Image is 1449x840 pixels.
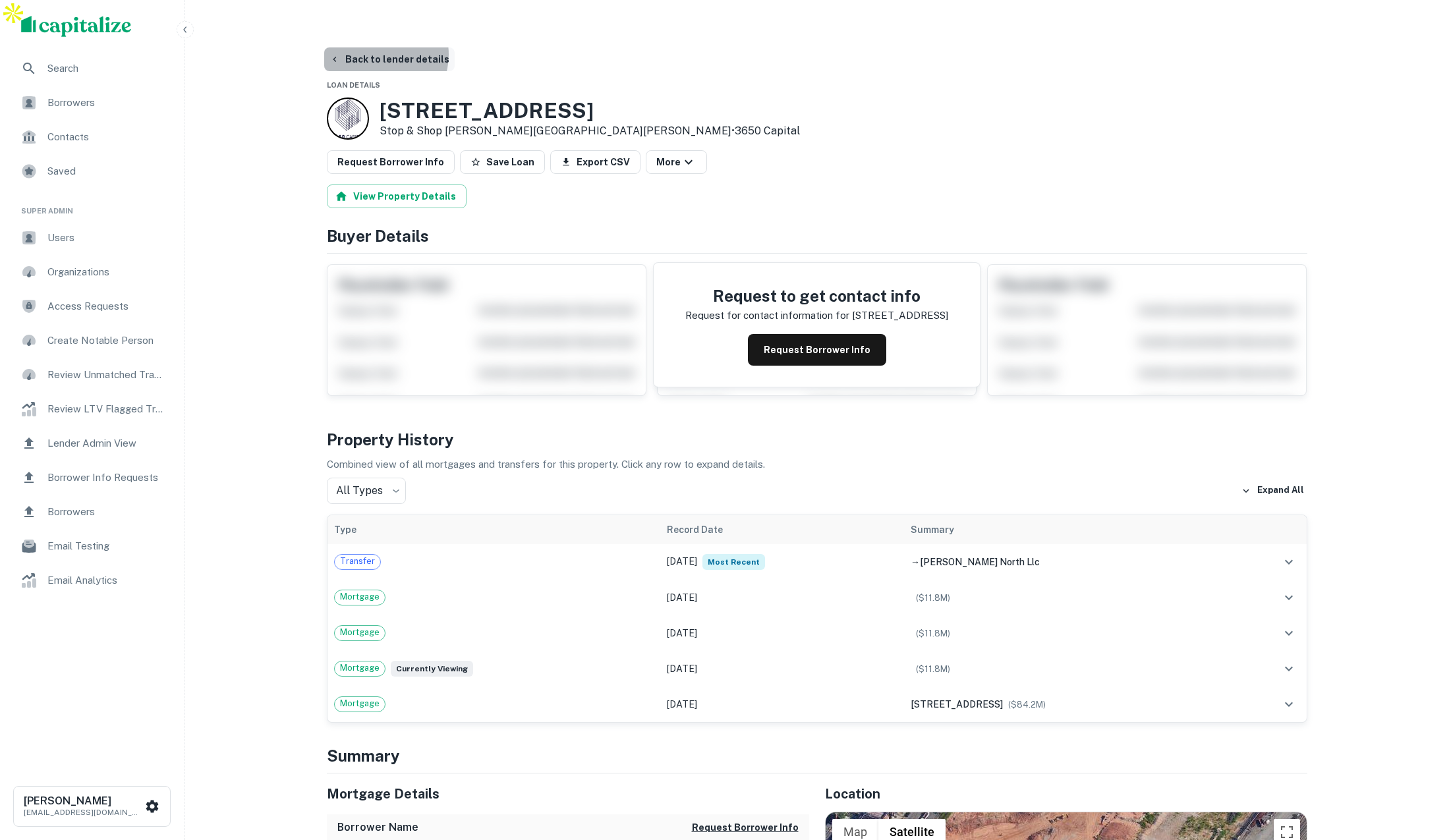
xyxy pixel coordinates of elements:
a: Review LTV Flagged Transactions [11,393,173,425]
p: Combined view of all mortgages and transfers for this property. Click any row to expand details. [327,457,1307,472]
h6: [PERSON_NAME] [24,796,142,806]
button: expand row [1278,658,1300,680]
a: Borrowers [11,496,173,528]
button: Expand All [1238,481,1307,501]
h3: [STREET_ADDRESS] [380,98,800,123]
span: ($ 11.8M ) [916,593,950,603]
th: Type [327,515,661,544]
a: Saved [11,155,173,187]
img: capitalize-logo.png [21,16,132,37]
span: Review LTV Flagged Transactions [47,401,165,417]
span: Email Testing [47,538,165,554]
span: [PERSON_NAME] north llc [920,557,1040,567]
td: [DATE] [660,651,904,686]
span: Most Recent [702,554,765,570]
p: Request for contact information for [685,308,849,323]
span: Access Requests [47,298,165,314]
p: [EMAIL_ADDRESS][DOMAIN_NAME] [24,806,142,818]
span: Borrower Info Requests [47,470,165,486]
a: Email Analytics [11,565,173,596]
iframe: Chat Widget [1383,735,1449,798]
span: Transfer [335,555,380,568]
td: [DATE] [660,686,904,722]
span: Review Unmatched Transactions [47,367,165,383]
span: Borrowers [47,95,165,111]
span: Mortgage [335,590,385,603]
button: Request Borrower Info [692,820,799,835]
a: Organizations [11,256,173,288]
p: Stop & shop [PERSON_NAME][GEOGRAPHIC_DATA][PERSON_NAME] • [380,123,800,139]
button: Request Borrower Info [327,150,455,174]
h5: Location [825,784,1307,804]
a: Review Unmatched Transactions [11,359,173,391]
button: Save Loan [460,150,545,174]
span: Search [47,61,165,76]
button: Back to lender details [324,47,455,71]
span: Email Analytics [47,573,165,588]
a: Borrowers [11,87,173,119]
button: Export CSV [550,150,640,174]
span: Currently viewing [391,661,473,677]
span: Loan Details [327,81,380,89]
a: Users [11,222,173,254]
span: ($ 11.8M ) [916,664,950,674]
td: [DATE] [660,544,904,580]
button: View Property Details [327,184,467,208]
div: All Types [327,478,406,504]
td: [DATE] [660,580,904,615]
span: Borrowers [47,504,165,520]
button: expand row [1278,693,1300,715]
span: Saved [47,163,165,179]
li: Super Admin [11,190,173,222]
span: Organizations [47,264,165,280]
button: expand row [1278,551,1300,573]
a: Contacts [11,121,173,153]
h4: Property History [327,428,1307,451]
a: Email Testing [11,530,173,562]
span: Lender Admin View [47,435,165,451]
th: Summary [904,515,1228,544]
a: Create Notable Person [11,325,173,356]
a: Lender Admin View [11,428,173,459]
div: → [911,555,1222,569]
h5: Mortgage Details [327,784,809,804]
button: [PERSON_NAME][EMAIL_ADDRESS][DOMAIN_NAME] [13,786,171,827]
span: Users [47,230,165,246]
span: Create Notable Person [47,333,165,349]
a: 3650 Capital [735,125,800,137]
h4: Request to get contact info [685,284,948,308]
button: More [646,150,707,174]
h6: Borrower Name [337,820,418,835]
h4: Buyer Details [327,224,1307,248]
button: expand row [1278,586,1300,609]
h4: Summary [327,744,1307,768]
a: Search [11,53,173,84]
span: Mortgage [335,697,385,710]
p: [STREET_ADDRESS] [852,308,948,323]
span: Mortgage [335,661,385,675]
th: Record Date [660,515,904,544]
span: [STREET_ADDRESS] [911,699,1003,710]
a: Borrower Info Requests [11,462,173,493]
button: expand row [1278,622,1300,644]
a: Access Requests [11,291,173,322]
td: [DATE] [660,615,904,651]
span: Mortgage [335,626,385,639]
span: Contacts [47,129,165,145]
